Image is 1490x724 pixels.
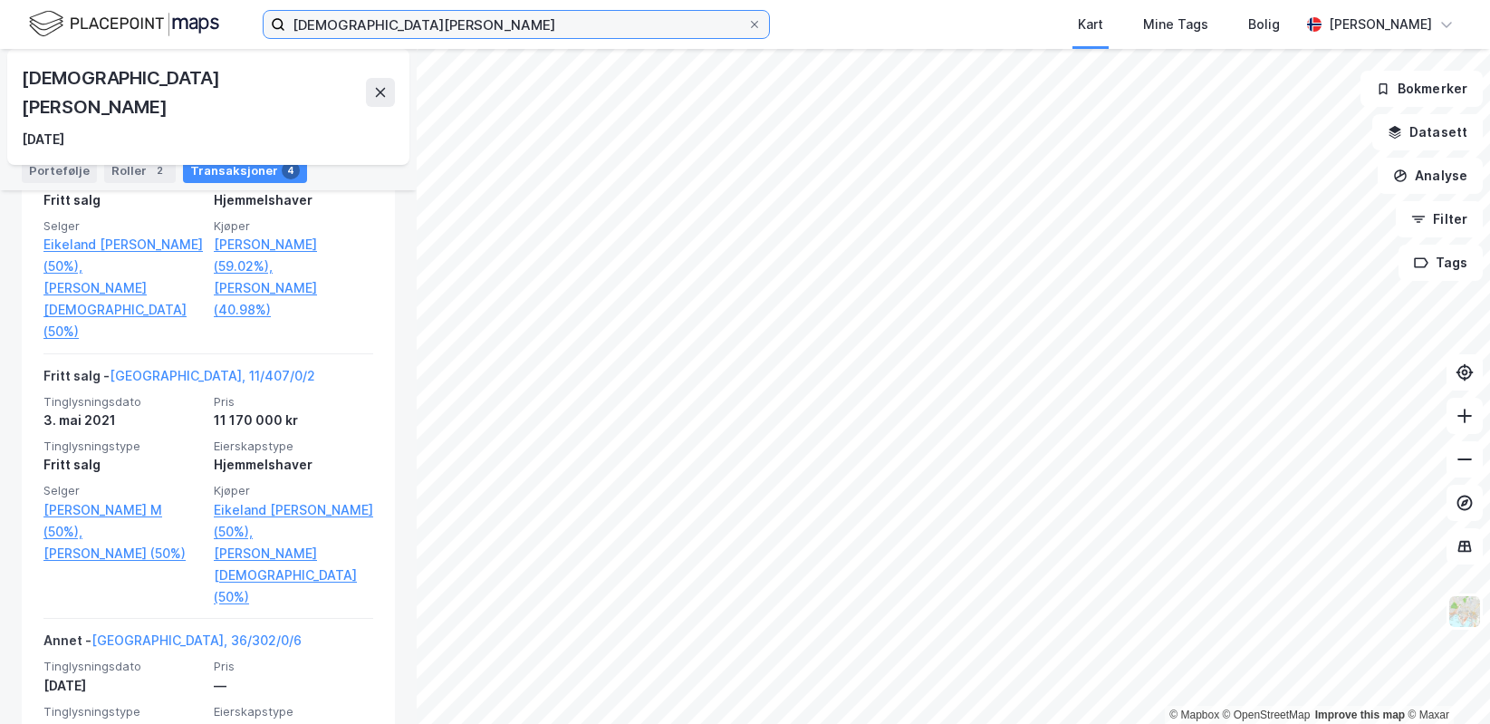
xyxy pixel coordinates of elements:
[214,277,373,321] a: [PERSON_NAME] (40.98%)
[183,158,307,183] div: Transaksjoner
[214,704,373,719] span: Eierskapstype
[91,632,302,648] a: [GEOGRAPHIC_DATA], 36/302/0/6
[43,659,203,674] span: Tinglysningsdato
[1078,14,1103,35] div: Kart
[22,129,64,150] div: [DATE]
[43,189,203,211] div: Fritt salg
[29,8,219,40] img: logo.f888ab2527a4732fd821a326f86c7f29.svg
[282,161,300,179] div: 4
[43,218,203,234] span: Selger
[214,189,373,211] div: Hjemmelshaver
[1447,594,1482,629] img: Z
[1399,245,1483,281] button: Tags
[43,499,203,543] a: [PERSON_NAME] M (50%),
[1399,637,1490,724] iframe: Chat Widget
[43,543,203,565] a: [PERSON_NAME] (50%)
[1143,14,1208,35] div: Mine Tags
[104,158,176,183] div: Roller
[43,483,203,498] span: Selger
[1396,201,1483,237] button: Filter
[43,394,203,410] span: Tinglysningsdato
[43,365,315,394] div: Fritt salg -
[43,704,203,719] span: Tinglysningstype
[214,499,373,543] a: Eikeland [PERSON_NAME] (50%),
[214,483,373,498] span: Kjøper
[1248,14,1280,35] div: Bolig
[214,543,373,608] a: [PERSON_NAME][DEMOGRAPHIC_DATA] (50%)
[214,394,373,410] span: Pris
[214,454,373,476] div: Hjemmelshaver
[43,675,203,697] div: [DATE]
[214,439,373,454] span: Eierskapstype
[43,630,302,659] div: Annet -
[214,218,373,234] span: Kjøper
[22,63,366,121] div: [DEMOGRAPHIC_DATA][PERSON_NAME]
[43,454,203,476] div: Fritt salg
[22,158,97,183] div: Portefølje
[214,659,373,674] span: Pris
[214,234,373,277] a: [PERSON_NAME] (59.02%),
[1372,114,1483,150] button: Datasett
[1169,709,1219,721] a: Mapbox
[1378,158,1483,194] button: Analyse
[43,410,203,431] div: 3. mai 2021
[1329,14,1432,35] div: [PERSON_NAME]
[110,368,315,383] a: [GEOGRAPHIC_DATA], 11/407/0/2
[150,161,168,179] div: 2
[285,11,747,38] input: Søk på adresse, matrikkel, gårdeiere, leietakere eller personer
[1315,709,1405,721] a: Improve this map
[1223,709,1311,721] a: OpenStreetMap
[43,234,203,277] a: Eikeland [PERSON_NAME] (50%),
[214,675,373,697] div: —
[1360,71,1483,107] button: Bokmerker
[214,410,373,431] div: 11 170 000 kr
[43,277,203,343] a: [PERSON_NAME][DEMOGRAPHIC_DATA] (50%)
[43,439,203,454] span: Tinglysningstype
